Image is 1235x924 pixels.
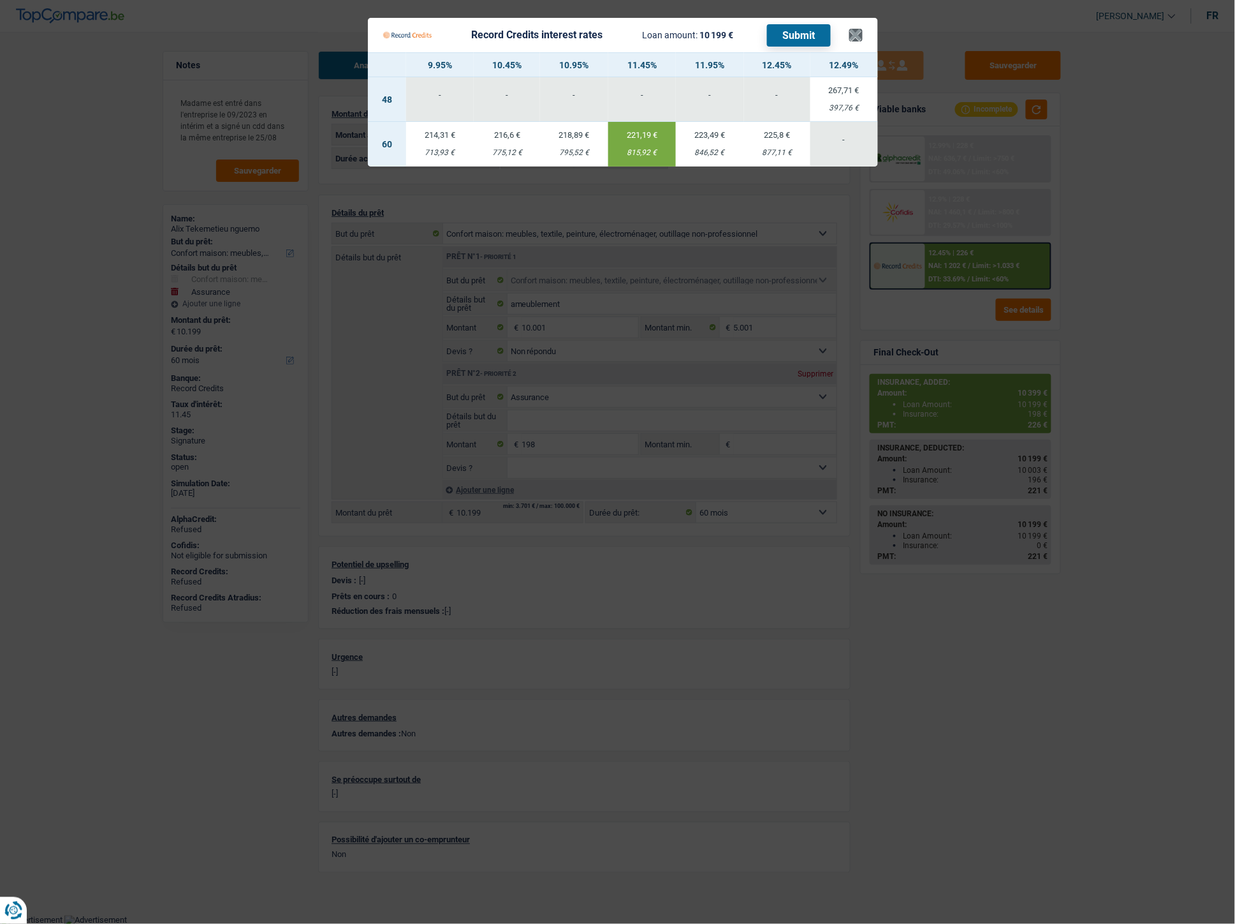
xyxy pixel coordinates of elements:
button: × [849,29,863,41]
img: Record Credits [383,23,432,47]
th: 10.45% [474,53,540,77]
div: 815,92 € [608,149,676,157]
div: 225,8 € [744,131,810,139]
div: 846,52 € [676,149,743,157]
div: - [608,91,676,99]
td: 60 [368,122,406,167]
div: 218,89 € [540,131,608,139]
div: - [744,91,810,99]
div: 216,6 € [474,131,540,139]
th: 12.49% [810,53,878,77]
th: 11.45% [608,53,676,77]
div: Record Credits interest rates [471,30,603,40]
div: 397,76 € [810,104,878,112]
div: 221,19 € [608,131,676,139]
div: - [406,91,474,99]
button: Submit [767,24,831,47]
div: - [676,91,743,99]
div: 223,49 € [676,131,743,139]
div: - [810,135,878,144]
th: 10.95% [540,53,608,77]
span: Loan amount: [643,30,698,40]
th: 12.45% [744,53,810,77]
div: 713,93 € [406,149,474,157]
td: 48 [368,77,406,122]
th: 9.95% [406,53,474,77]
div: - [474,91,540,99]
div: 795,52 € [540,149,608,157]
th: 11.95% [676,53,743,77]
div: - [540,91,608,99]
span: 10 199 € [700,30,734,40]
div: 877,11 € [744,149,810,157]
div: 267,71 € [810,86,878,94]
div: 214,31 € [406,131,474,139]
div: 775,12 € [474,149,540,157]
